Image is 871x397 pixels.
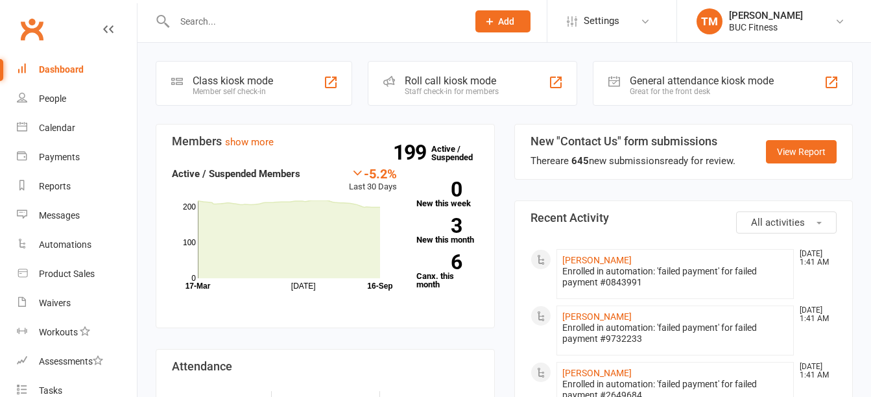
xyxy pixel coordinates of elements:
[766,140,837,163] a: View Report
[751,217,805,228] span: All activities
[172,135,479,148] h3: Members
[571,155,589,167] strong: 645
[193,87,273,96] div: Member self check-in
[39,327,78,337] div: Workouts
[562,322,789,344] div: Enrolled in automation: 'failed payment' for failed payment #9732233
[17,347,137,376] a: Assessments
[39,93,66,104] div: People
[405,75,499,87] div: Roll call kiosk mode
[17,114,137,143] a: Calendar
[39,239,91,250] div: Automations
[193,75,273,87] div: Class kiosk mode
[562,368,632,378] a: [PERSON_NAME]
[39,385,62,396] div: Tasks
[498,16,514,27] span: Add
[349,166,397,194] div: Last 30 Days
[736,211,837,234] button: All activities
[729,21,803,33] div: BUC Fitness
[416,182,479,208] a: 0New this week
[697,8,722,34] div: TM
[17,84,137,114] a: People
[416,180,462,199] strong: 0
[531,135,735,148] h3: New "Contact Us" form submissions
[793,250,836,267] time: [DATE] 1:41 AM
[17,318,137,347] a: Workouts
[475,10,531,32] button: Add
[225,136,274,148] a: show more
[171,12,459,30] input: Search...
[17,259,137,289] a: Product Sales
[416,216,462,235] strong: 3
[416,218,479,244] a: 3New this month
[431,135,488,171] a: 199Active / Suspended
[17,172,137,201] a: Reports
[416,254,479,289] a: 6Canx. this month
[630,87,774,96] div: Great for the front desk
[16,13,48,45] a: Clubworx
[531,211,837,224] h3: Recent Activity
[793,306,836,323] time: [DATE] 1:41 AM
[17,201,137,230] a: Messages
[562,266,789,288] div: Enrolled in automation: 'failed payment' for failed payment #0843991
[39,210,80,221] div: Messages
[405,87,499,96] div: Staff check-in for members
[531,153,735,169] div: There are new submissions ready for review.
[562,311,632,322] a: [PERSON_NAME]
[39,64,84,75] div: Dashboard
[729,10,803,21] div: [PERSON_NAME]
[416,252,462,272] strong: 6
[172,168,300,180] strong: Active / Suspended Members
[39,298,71,308] div: Waivers
[584,6,619,36] span: Settings
[630,75,774,87] div: General attendance kiosk mode
[349,166,397,180] div: -5.2%
[172,360,479,373] h3: Attendance
[562,255,632,265] a: [PERSON_NAME]
[39,269,95,279] div: Product Sales
[39,181,71,191] div: Reports
[17,230,137,259] a: Automations
[39,152,80,162] div: Payments
[39,123,75,133] div: Calendar
[17,143,137,172] a: Payments
[793,363,836,379] time: [DATE] 1:41 AM
[17,55,137,84] a: Dashboard
[393,143,431,162] strong: 199
[17,289,137,318] a: Waivers
[39,356,103,367] div: Assessments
